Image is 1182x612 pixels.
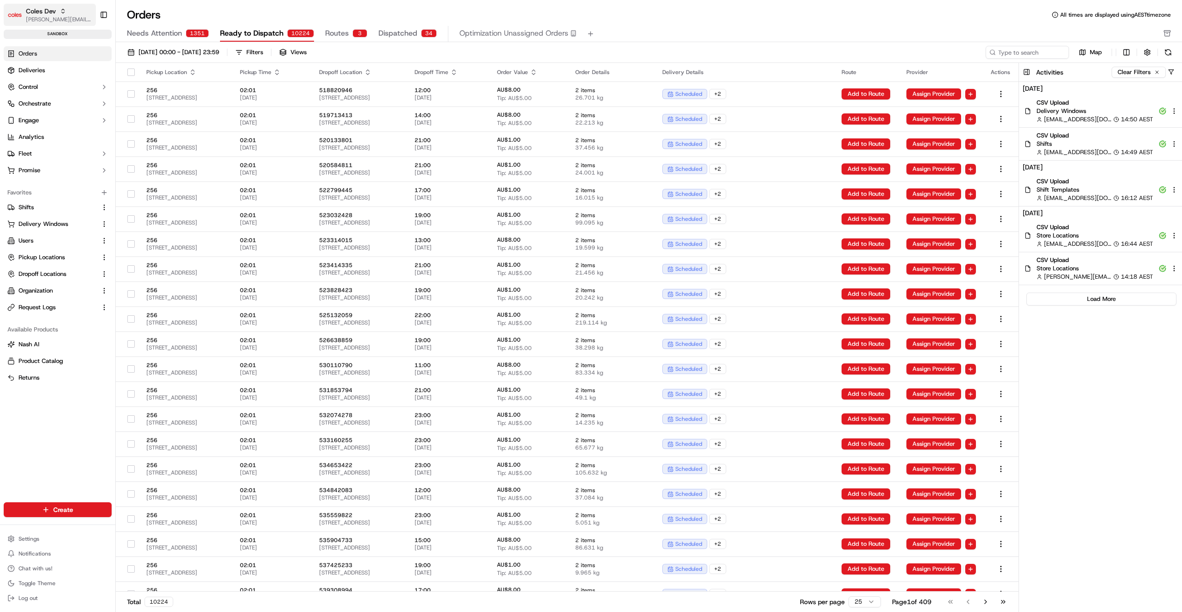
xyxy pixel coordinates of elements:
[138,48,219,56] span: [DATE] 00:00 - [DATE] 23:59
[4,63,112,78] a: Deliveries
[240,137,304,144] span: 02:01
[7,220,97,228] a: Delivery Windows
[290,48,307,56] span: Views
[31,88,152,97] div: Start new chat
[991,69,1011,76] div: Actions
[4,283,112,298] button: Organization
[19,83,38,91] span: Control
[675,90,702,98] span: scheduled
[575,237,648,244] span: 2 items
[1121,194,1153,202] span: 16:12 AEST
[497,119,532,127] span: Tip: AU$5.00
[78,135,86,142] div: 💻
[240,119,304,126] span: [DATE]
[4,502,112,517] button: Create
[906,213,961,225] button: Assign Provider
[1162,46,1175,59] button: Refresh
[19,594,38,602] span: Log out
[1121,148,1153,156] span: 14:49 AEST
[497,186,521,194] span: AU$1.00
[906,538,961,550] button: Assign Provider
[675,240,702,248] span: scheduled
[127,28,182,39] span: Needs Attention
[415,119,482,126] span: [DATE]
[4,185,112,200] div: Favorites
[906,338,961,350] button: Assign Provider
[575,269,648,276] span: 21.456 kg
[24,59,167,69] input: Got a question? Start typing here...
[19,150,32,158] span: Fleet
[19,340,39,349] span: Nash AI
[497,261,521,269] span: AU$1.00
[19,287,53,295] span: Organization
[4,46,112,61] a: Orders
[709,89,726,99] div: + 2
[709,239,726,249] div: + 2
[415,187,482,194] span: 17:00
[415,87,482,94] span: 12:00
[906,463,961,475] button: Assign Provider
[709,114,726,124] div: + 2
[459,28,568,39] span: Optimization Unassigned Orders
[65,156,112,163] a: Powered byPylon
[123,46,223,59] button: [DATE] 00:00 - [DATE] 23:59
[240,187,304,194] span: 02:01
[842,388,890,400] button: Add to Route
[319,237,400,244] span: 523314015
[842,88,890,100] button: Add to Route
[575,194,648,201] span: 16.015 kg
[1037,194,1112,202] button: [EMAIL_ADDRESS][DOMAIN_NAME]
[575,94,648,101] span: 26.701 kg
[1121,273,1153,281] span: 14:18 AEST
[675,115,702,123] span: scheduled
[842,213,890,225] button: Add to Route
[497,244,532,252] span: Tip: AU$5.00
[4,562,112,575] button: Chat with us!
[19,66,45,75] span: Deliveries
[127,7,161,22] h1: Orders
[906,88,961,100] button: Assign Provider
[319,69,400,76] div: Dropoff Location
[146,287,225,294] span: 256
[4,4,96,26] button: Coles DevColes Dev[PERSON_NAME][EMAIL_ADDRESS][PERSON_NAME][PERSON_NAME][DOMAIN_NAME]
[240,219,304,226] span: [DATE]
[575,137,648,144] span: 2 items
[53,505,73,514] span: Create
[146,262,225,269] span: 256
[19,550,51,557] span: Notifications
[575,144,648,151] span: 37.456 kg
[287,29,314,37] div: 10224
[842,238,890,250] button: Add to Route
[240,169,304,176] span: [DATE]
[4,354,112,368] button: Product Catalog
[1060,11,1171,19] span: All times are displayed using AEST timezone
[842,163,890,175] button: Add to Route
[240,162,304,169] span: 02:01
[1037,231,1153,240] span: Store Locations
[842,563,890,575] button: Add to Route
[842,138,890,150] button: Add to Route
[1121,240,1153,248] span: 16:44 AEST
[906,563,961,575] button: Assign Provider
[842,413,890,425] button: Add to Route
[19,203,34,212] span: Shifts
[1044,194,1112,202] span: [EMAIL_ADDRESS][DOMAIN_NAME]
[497,94,532,102] span: Tip: AU$5.00
[415,162,482,169] span: 21:00
[146,112,225,119] span: 256
[19,357,63,365] span: Product Catalog
[7,203,97,212] a: Shifts
[4,370,112,385] button: Returns
[9,37,169,51] p: Welcome 👋
[240,269,304,276] span: [DATE]
[4,113,112,128] button: Engage
[4,163,112,178] button: Promise
[240,112,304,119] span: 02:01
[240,212,304,219] span: 02:01
[497,194,532,202] span: Tip: AU$5.00
[906,288,961,300] button: Assign Provider
[575,169,648,176] span: 24.001 kg
[4,217,112,231] button: Delivery Windows
[415,144,482,151] span: [DATE]
[19,565,52,572] span: Chat with us!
